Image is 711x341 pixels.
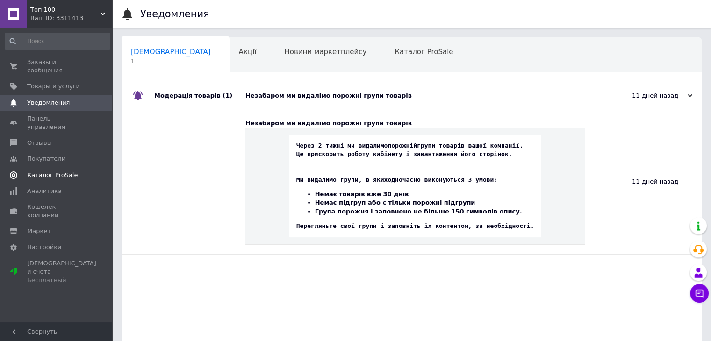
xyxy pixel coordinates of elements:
[599,92,692,100] div: 11 дней назад
[245,119,585,128] div: Незабаром ми видалімо порожні групи товарів
[27,155,65,163] span: Покупатели
[27,139,52,147] span: Отзывы
[395,48,453,56] span: Каталог ProSale
[315,207,534,216] li: Група порожня і заповнено не більше 150 символів опису.
[131,48,211,56] span: [DEMOGRAPHIC_DATA]
[245,92,599,100] div: Незабаром ми видалімо порожні групи товарів
[223,92,232,99] span: (1)
[27,114,86,131] span: Панель управления
[5,33,110,50] input: Поиск
[30,14,112,22] div: Ваш ID: 3311413
[296,222,534,230] pre: Перегляньте свої групи і заповніть їх контентом, за необхідності.
[284,48,366,56] span: Новини маркетплейсу
[27,58,86,75] span: Заказы и сообщения
[388,142,417,149] b: порожній
[585,110,702,254] div: 11 дней назад
[27,187,62,195] span: Аналитика
[27,276,96,284] div: Бесплатный
[27,203,86,220] span: Кошелек компании
[315,199,534,207] li: Немає підгруп або є тільки порожні підгрупи
[690,284,709,303] button: Чат с покупателем
[27,99,70,107] span: Уведомления
[27,227,51,235] span: Маркет
[27,171,78,179] span: Каталог ProSale
[154,82,245,110] div: Модерація товарів
[27,243,61,251] span: Настройки
[239,48,257,56] span: Акції
[388,176,494,183] b: одночасно виконуються 3 умови
[296,142,534,184] pre: Через 2 тижні ми видалимо групи товарів вашої компанії. Це прискорить роботу кабінету і завантаже...
[131,58,211,65] span: 1
[140,8,209,20] h1: Уведомления
[27,82,80,91] span: Товары и услуги
[30,6,101,14] span: Топ 100
[315,190,534,199] li: Немає товарів вже 30 днів
[27,259,96,285] span: [DEMOGRAPHIC_DATA] и счета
